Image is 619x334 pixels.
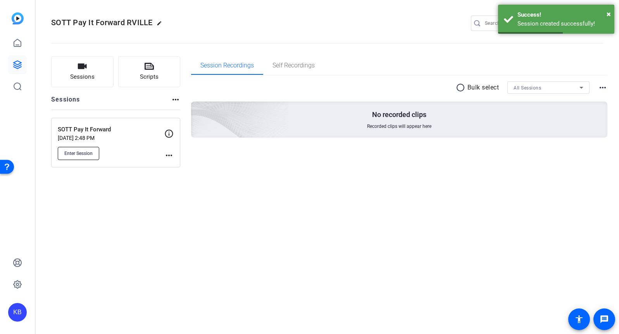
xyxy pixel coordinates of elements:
[51,56,114,87] button: Sessions
[607,8,611,20] button: Close
[456,83,467,92] mat-icon: radio_button_unchecked
[70,72,95,81] span: Sessions
[118,56,181,87] button: Scripts
[64,150,93,157] span: Enter Session
[372,110,426,119] p: No recorded clips
[104,25,289,193] img: embarkstudio-empty-session.png
[171,95,180,104] mat-icon: more_horiz
[58,125,164,134] p: SOTT Pay It Forward
[157,21,166,30] mat-icon: edit
[140,72,159,81] span: Scripts
[485,19,555,28] input: Search
[367,123,431,129] span: Recorded clips will appear here
[517,19,609,28] div: Session created successfully!
[517,10,609,19] div: Success!
[467,83,499,92] p: Bulk select
[51,95,80,110] h2: Sessions
[600,315,609,324] mat-icon: message
[272,62,315,69] span: Self Recordings
[574,315,584,324] mat-icon: accessibility
[8,303,27,322] div: KB
[514,85,541,91] span: All Sessions
[200,62,254,69] span: Session Recordings
[12,12,24,24] img: blue-gradient.svg
[164,151,174,160] mat-icon: more_horiz
[598,83,607,92] mat-icon: more_horiz
[58,135,164,141] p: [DATE] 2:48 PM
[58,147,99,160] button: Enter Session
[51,18,153,27] span: SOTT Pay It Forward RVILLE
[607,9,611,19] span: ×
